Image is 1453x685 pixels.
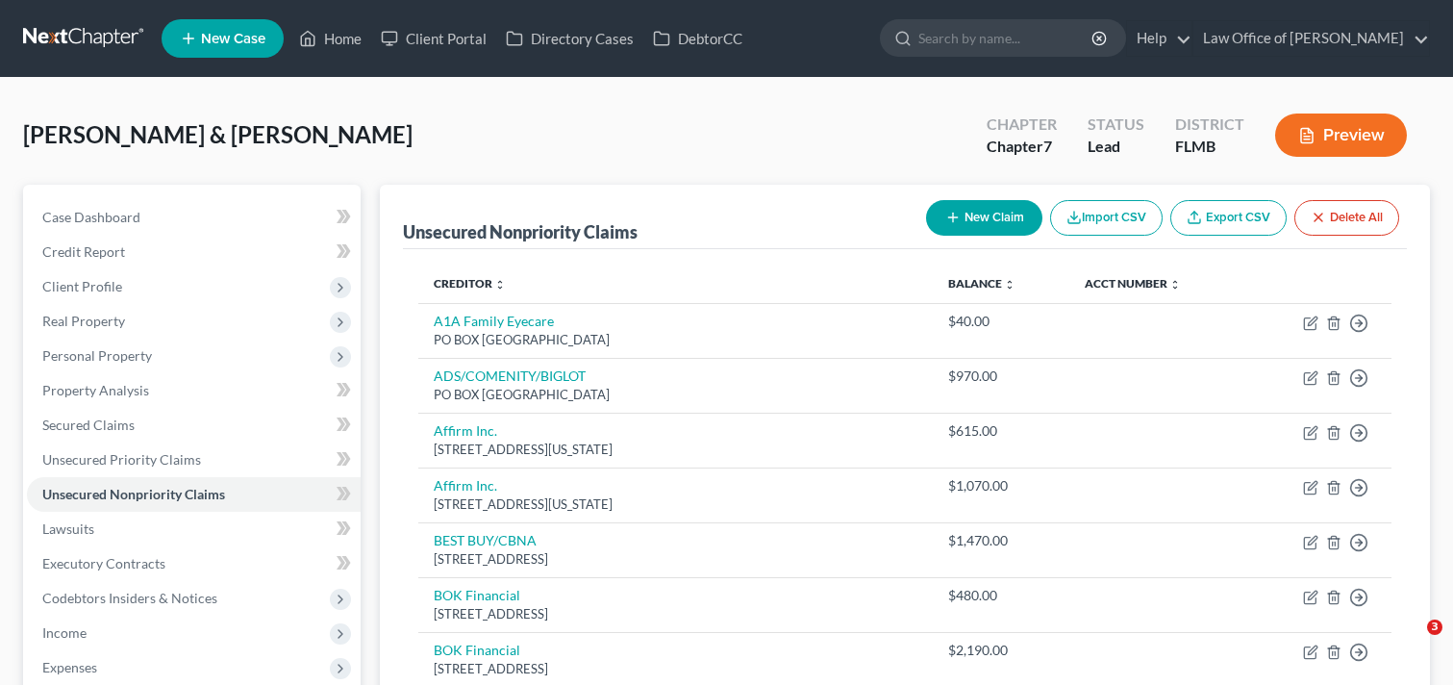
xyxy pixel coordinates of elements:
span: Client Profile [42,278,122,294]
div: [STREET_ADDRESS][US_STATE] [434,495,917,514]
a: Secured Claims [27,408,361,443]
a: Help [1127,21,1191,56]
a: Export CSV [1170,200,1287,236]
a: BEST BUY/CBNA [434,532,537,548]
a: Balance unfold_more [948,276,1015,291]
div: PO BOX [GEOGRAPHIC_DATA] [434,331,917,349]
span: Real Property [42,313,125,329]
a: ADS/COMENITY/BIGLOT [434,368,586,384]
span: Secured Claims [42,417,135,433]
a: BOK Financial [434,642,520,658]
a: Lawsuits [27,512,361,546]
span: Executory Contracts [42,555,165,571]
a: Affirm Inc. [434,477,497,494]
div: [STREET_ADDRESS] [434,550,917,569]
a: Law Office of [PERSON_NAME] [1193,21,1429,56]
div: Chapter [987,114,1057,136]
button: New Claim [926,200,1042,236]
div: FLMB [1175,136,1244,158]
div: [STREET_ADDRESS][US_STATE] [434,441,917,459]
span: 7 [1043,137,1052,155]
div: Lead [1088,136,1144,158]
span: Lawsuits [42,520,94,537]
button: Preview [1275,114,1407,157]
a: Home [289,21,371,56]
a: Credit Report [27,235,361,269]
span: Codebtors Insiders & Notices [42,590,217,606]
a: Unsecured Nonpriority Claims [27,477,361,512]
span: Credit Report [42,243,125,260]
div: $615.00 [948,421,1054,441]
i: unfold_more [1004,279,1015,291]
span: Personal Property [42,347,152,364]
span: Unsecured Nonpriority Claims [42,486,225,502]
button: Delete All [1294,200,1399,236]
iframe: Intercom live chat [1388,620,1434,666]
i: unfold_more [494,279,506,291]
span: Expenses [42,659,97,675]
span: Property Analysis [42,382,149,398]
a: Case Dashboard [27,200,361,235]
div: Chapter [987,136,1057,158]
span: New Case [201,32,265,46]
button: Import CSV [1050,200,1163,236]
a: Affirm Inc. [434,422,497,439]
div: Status [1088,114,1144,136]
div: $40.00 [948,312,1054,331]
a: Executory Contracts [27,546,361,581]
span: Unsecured Priority Claims [42,451,201,468]
div: $970.00 [948,367,1054,386]
a: Property Analysis [27,373,361,408]
div: PO BOX [GEOGRAPHIC_DATA] [434,386,917,404]
i: unfold_more [1169,279,1181,291]
a: Client Portal [371,21,496,56]
span: Case Dashboard [42,209,140,225]
div: District [1175,114,1244,136]
a: A1A Family Eyecare [434,313,554,329]
a: BOK Financial [434,587,520,603]
a: Creditor unfold_more [434,276,506,291]
a: Unsecured Priority Claims [27,443,361,477]
a: Directory Cases [496,21,643,56]
div: $1,470.00 [948,531,1054,550]
span: [PERSON_NAME] & [PERSON_NAME] [23,120,413,148]
span: Income [42,624,87,641]
a: Acct Number unfold_more [1085,276,1181,291]
div: [STREET_ADDRESS] [434,605,917,623]
input: Search by name... [918,20,1094,56]
div: $480.00 [948,586,1054,605]
div: [STREET_ADDRESS] [434,660,917,678]
div: $2,190.00 [948,641,1054,660]
span: 3 [1427,620,1442,635]
div: Unsecured Nonpriority Claims [403,220,638,243]
a: DebtorCC [643,21,752,56]
div: $1,070.00 [948,476,1054,495]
